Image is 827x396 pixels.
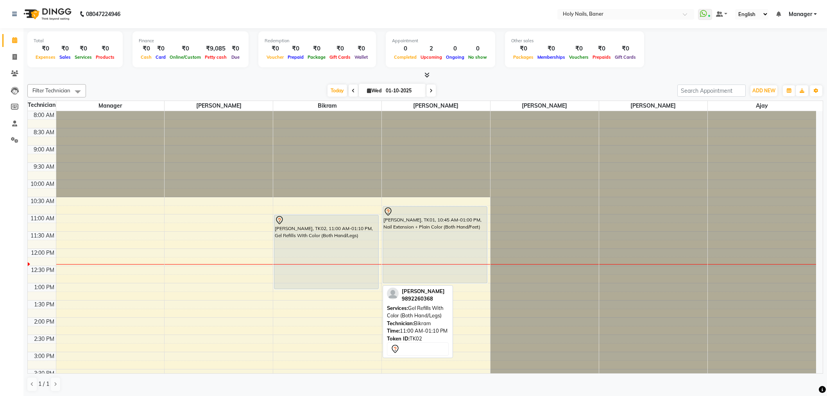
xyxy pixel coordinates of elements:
[203,44,229,53] div: ₹9,085
[708,101,816,111] span: Ajay
[286,54,306,60] span: Prepaid
[28,101,56,109] div: Technician
[38,380,49,388] span: 1 / 1
[154,44,168,53] div: ₹0
[328,44,353,53] div: ₹0
[165,101,273,111] span: [PERSON_NAME]
[139,38,242,44] div: Finance
[29,266,56,274] div: 12:30 PM
[387,327,449,335] div: 11:00 AM-01:10 PM
[32,283,56,292] div: 1:00 PM
[613,44,638,53] div: ₹0
[34,54,57,60] span: Expenses
[32,163,56,171] div: 9:30 AM
[387,320,414,326] span: Technician:
[365,88,383,94] span: Wed
[32,318,56,326] div: 2:00 PM
[229,54,242,60] span: Due
[387,335,410,342] span: Token ID:
[94,54,116,60] span: Products
[306,54,328,60] span: Package
[56,101,165,111] span: Manager
[392,54,419,60] span: Completed
[20,3,73,25] img: logo
[265,54,286,60] span: Voucher
[29,197,56,205] div: 10:30 AM
[387,288,399,299] img: profile
[511,54,535,60] span: Packages
[29,180,56,188] div: 10:00 AM
[154,54,168,60] span: Card
[32,128,56,137] div: 8:30 AM
[34,38,116,44] div: Total
[29,214,56,223] div: 11:00 AM
[591,44,613,53] div: ₹0
[203,54,229,60] span: Petty cash
[402,288,445,294] span: [PERSON_NAME]
[752,88,775,94] span: ADD NEW
[274,215,378,289] div: [PERSON_NAME], TK02, 11:00 AM-01:10 PM, Gel Refills With Color (Both Hand/Legs)
[466,44,489,53] div: 0
[591,54,613,60] span: Prepaids
[402,295,445,303] div: 9892260368
[57,54,73,60] span: Sales
[306,44,328,53] div: ₹0
[392,38,489,44] div: Appointment
[353,54,370,60] span: Wallet
[383,207,487,283] div: [PERSON_NAME], TK01, 10:45 AM-01:00 PM, Nail Extension + Plain Color (Both Hand/Feet)
[392,44,419,53] div: 0
[94,44,116,53] div: ₹0
[599,101,707,111] span: [PERSON_NAME]
[613,54,638,60] span: Gift Cards
[383,85,422,97] input: 2025-10-01
[168,44,203,53] div: ₹0
[286,44,306,53] div: ₹0
[535,44,567,53] div: ₹0
[328,54,353,60] span: Gift Cards
[32,369,56,378] div: 3:30 PM
[387,328,400,334] span: Time:
[73,44,94,53] div: ₹0
[73,54,94,60] span: Services
[229,44,242,53] div: ₹0
[677,85,746,97] input: Search Appointment
[444,54,466,60] span: Ongoing
[32,352,56,360] div: 3:00 PM
[387,305,444,319] span: Gel Refills With Color (Both Hand/Legs)
[387,335,449,343] div: TK02
[265,44,286,53] div: ₹0
[32,111,56,119] div: 8:00 AM
[535,54,567,60] span: Memberships
[32,301,56,309] div: 1:30 PM
[34,44,57,53] div: ₹0
[57,44,73,53] div: ₹0
[168,54,203,60] span: Online/Custom
[466,54,489,60] span: No show
[444,44,466,53] div: 0
[511,44,535,53] div: ₹0
[750,85,777,96] button: ADD NEW
[387,305,408,311] span: Services:
[567,54,591,60] span: Vouchers
[265,38,370,44] div: Redemption
[273,101,381,111] span: Bikram
[139,44,154,53] div: ₹0
[511,38,638,44] div: Other sales
[567,44,591,53] div: ₹0
[32,87,70,94] span: Filter Technician
[29,249,56,257] div: 12:00 PM
[419,44,444,53] div: 2
[86,3,120,25] b: 08047224946
[328,85,347,97] span: Today
[382,101,490,111] span: [PERSON_NAME]
[139,54,154,60] span: Cash
[32,146,56,154] div: 9:00 AM
[490,101,599,111] span: [PERSON_NAME]
[387,320,449,328] div: Bikram
[32,335,56,343] div: 2:30 PM
[789,10,812,18] span: Manager
[29,232,56,240] div: 11:30 AM
[419,54,444,60] span: Upcoming
[353,44,370,53] div: ₹0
